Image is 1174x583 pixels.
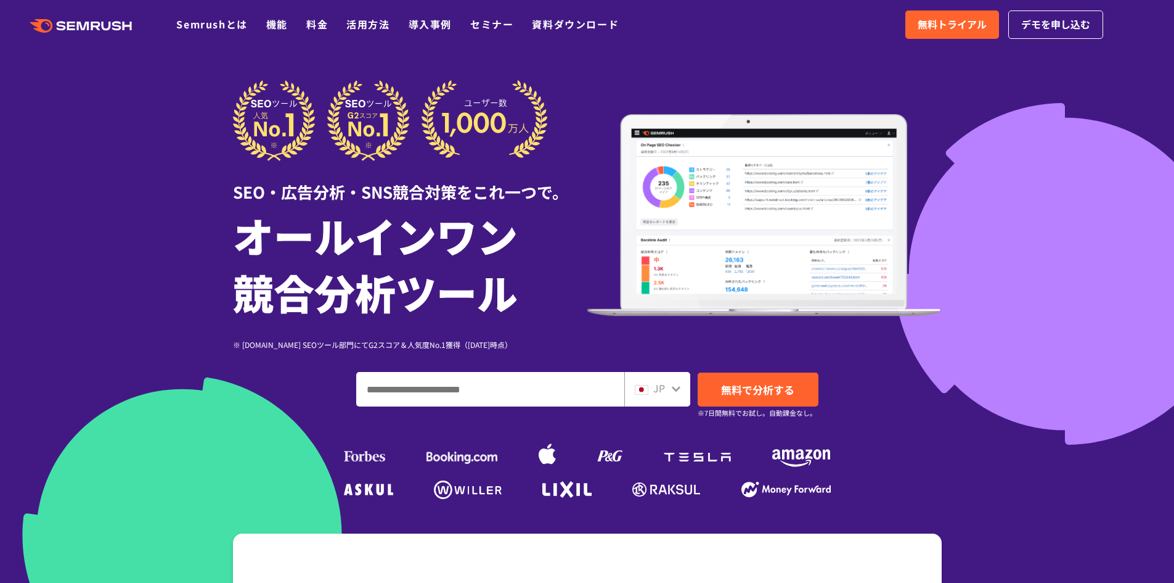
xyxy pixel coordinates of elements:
[409,17,452,31] a: 導入事例
[905,10,999,39] a: 無料トライアル
[698,407,817,419] small: ※7日間無料でお試し。自動課金なし。
[233,207,587,320] h1: オールインワン 競合分析ツール
[306,17,328,31] a: 料金
[357,373,624,406] input: ドメイン、キーワードまたはURLを入力してください
[1021,17,1090,33] span: デモを申し込む
[918,17,987,33] span: 無料トライアル
[721,382,794,397] span: 無料で分析する
[176,17,247,31] a: Semrushとは
[266,17,288,31] a: 機能
[233,339,587,350] div: ※ [DOMAIN_NAME] SEOツール部門にてG2スコア＆人気度No.1獲得（[DATE]時点）
[470,17,513,31] a: セミナー
[532,17,619,31] a: 資料ダウンロード
[233,161,587,204] div: SEO・広告分析・SNS競合対策をこれ一つで。
[346,17,389,31] a: 活用方法
[653,381,665,395] span: JP
[698,373,818,407] a: 無料で分析する
[1008,10,1103,39] a: デモを申し込む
